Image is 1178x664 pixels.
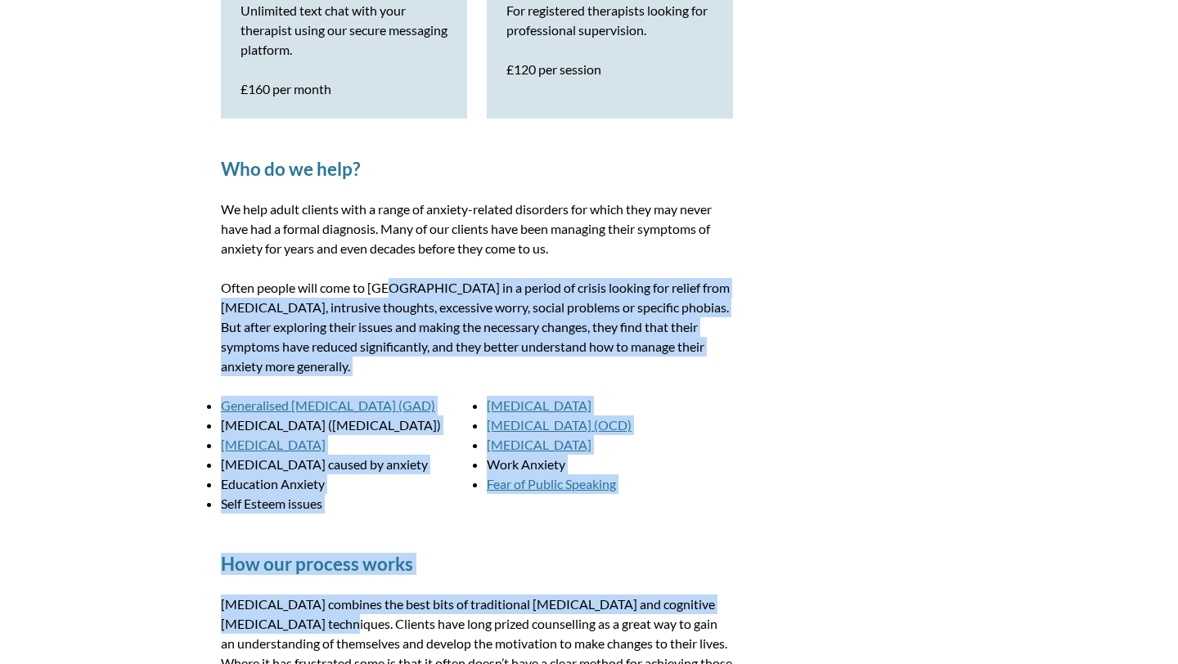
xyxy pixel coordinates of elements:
h2: Who do we help? [221,158,733,180]
p: £160 per month [241,79,447,99]
a: [MEDICAL_DATA] [487,437,591,452]
a: Fear of Public Speaking [487,476,616,491]
li: Education Anxiety [221,474,467,494]
li: Self Esteem issues [221,494,467,514]
a: [MEDICAL_DATA] (OCD) [487,417,632,433]
p: For registered therapists looking for professional supervision. [506,1,713,40]
p: We help adult clients with a range of anxiety-related disorders for which they may never have had... [221,200,733,258]
li: [MEDICAL_DATA] caused by anxiety [221,455,467,474]
p: Unlimited text chat with your therapist using our secure messaging platform. [241,1,447,60]
p: Often people will come to [GEOGRAPHIC_DATA] in a period of crisis looking for relief from [MEDICA... [221,278,733,376]
li: [MEDICAL_DATA] ([MEDICAL_DATA]) [221,415,467,435]
h2: How our process works [221,553,733,575]
li: Work Anxiety [487,455,733,474]
a: [MEDICAL_DATA] [221,437,326,452]
a: Generalised [MEDICAL_DATA] (GAD) [221,397,435,413]
p: £120 per session [506,60,713,79]
a: [MEDICAL_DATA] [487,397,591,413]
